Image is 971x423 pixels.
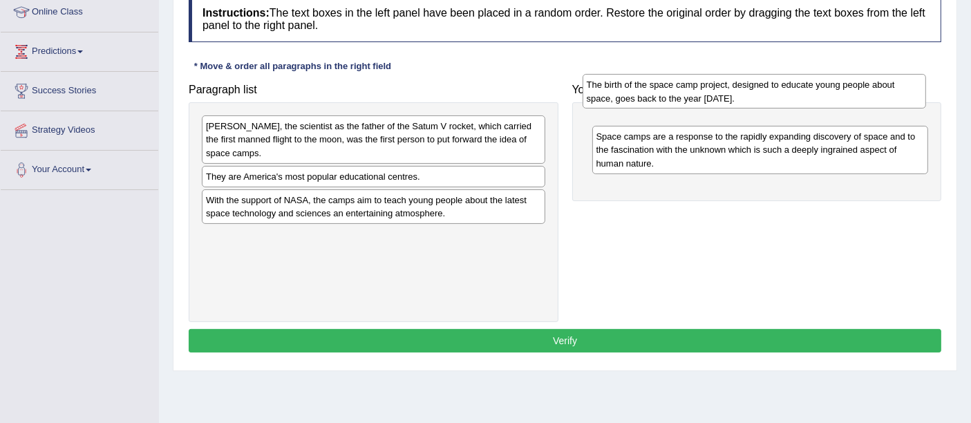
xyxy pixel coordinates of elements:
h4: Your order [572,84,942,96]
a: Strategy Videos [1,111,158,146]
div: [PERSON_NAME], the scientist as the father of the Satum V rocket, which carried the first manned ... [202,115,545,163]
div: They are America's most popular educational centres. [202,166,545,187]
b: Instructions: [202,7,270,19]
h4: Paragraph list [189,84,558,96]
button: Verify [189,329,941,352]
a: Your Account [1,151,158,185]
a: Success Stories [1,72,158,106]
div: With the support of NASA, the camps aim to teach young people about the latest space technology a... [202,189,545,224]
div: * Move & order all paragraphs in the right field [189,59,397,73]
div: Space camps are a response to the rapidly expanding discovery of space and to the fascination wit... [592,126,929,173]
a: Predictions [1,32,158,67]
div: The birth of the space camp project, designed to educate young people about space, goes back to t... [583,74,926,109]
